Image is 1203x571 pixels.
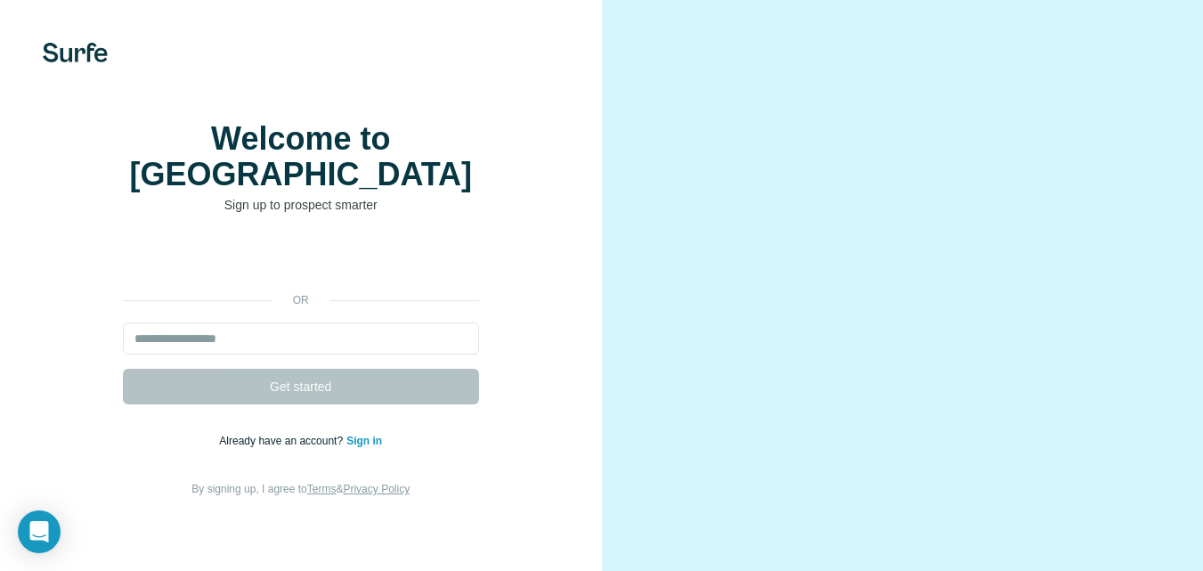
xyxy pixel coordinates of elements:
span: By signing up, I agree to & [191,483,410,495]
iframe: Sign in with Google Button [114,241,488,280]
h1: Welcome to [GEOGRAPHIC_DATA] [123,121,479,192]
a: Sign in [346,435,382,447]
a: Terms [307,483,337,495]
p: Sign up to prospect smarter [123,196,479,214]
span: Already have an account? [219,435,346,447]
img: Surfe's logo [43,43,108,62]
a: Privacy Policy [343,483,410,495]
div: Open Intercom Messenger [18,510,61,553]
p: or [272,292,329,308]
